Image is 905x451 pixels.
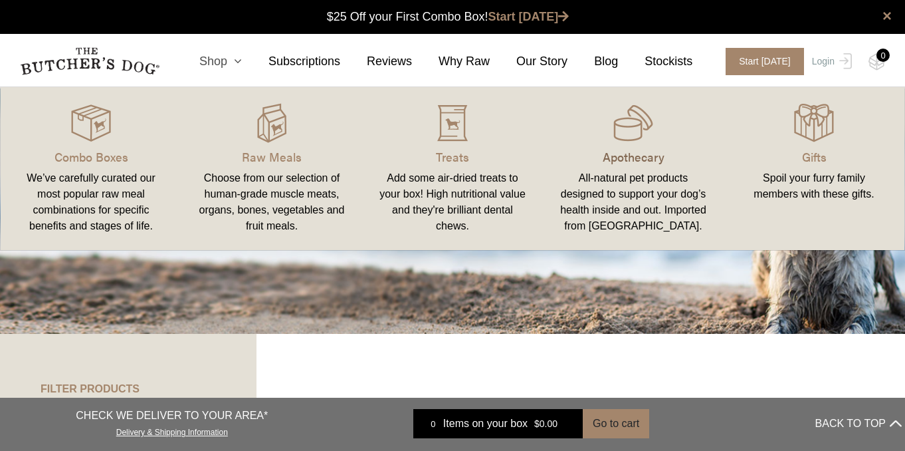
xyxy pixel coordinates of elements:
[116,424,228,437] a: Delivery & Shipping Information
[412,53,490,71] a: Why Raw
[534,418,540,429] span: $
[423,417,443,430] div: 0
[242,53,340,71] a: Subscriptions
[724,100,904,237] a: Gifts Spoil your furry family members with these gifts.
[543,100,724,237] a: Apothecary All-natural pet products designed to support your dog’s health inside and out. Importe...
[740,170,888,202] div: Spoil your furry family members with these gifts.
[559,170,708,234] div: All-natural pet products designed to support your dog’s health inside and out. Imported from [GEO...
[1,100,181,237] a: Combo Boxes We’ve carefully curated our most popular raw meal combinations for specific benefits ...
[173,53,242,71] a: Shop
[181,100,362,237] a: Raw Meals Choose from our selection of human-grade muscle meats, organs, bones, vegetables and fr...
[740,148,888,166] p: Gifts
[809,48,852,75] a: Login
[559,148,708,166] p: Apothecary
[490,53,567,71] a: Our Story
[76,408,268,424] p: CHECK WE DELIVER TO YOUR AREA*
[17,170,165,234] div: We’ve carefully curated our most popular raw meal combinations for specific benefits and stages o...
[197,170,346,234] div: Choose from our selection of human-grade muscle meats, organs, bones, vegetables and fruit meals.
[413,409,583,438] a: 0 Items on your box $0.00
[488,10,569,23] a: Start [DATE]
[340,53,412,71] a: Reviews
[583,409,649,438] button: Go to cart
[17,148,165,166] p: Combo Boxes
[815,408,902,440] button: BACK TO TOP
[882,8,892,24] a: close
[567,53,618,71] a: Blog
[197,148,346,166] p: Raw Meals
[618,53,692,71] a: Stockists
[378,170,527,234] div: Add some air-dried treats to your box! High nutritional value and they're brilliant dental chews.
[868,53,885,71] img: TBD_Cart-Empty.png
[876,49,890,62] div: 0
[443,416,528,432] span: Items on your box
[712,48,809,75] a: Start [DATE]
[362,100,543,237] a: Treats Add some air-dried treats to your box! High nutritional value and they're brilliant dental...
[726,48,804,75] span: Start [DATE]
[378,148,527,166] p: Treats
[534,418,557,429] bdi: 0.00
